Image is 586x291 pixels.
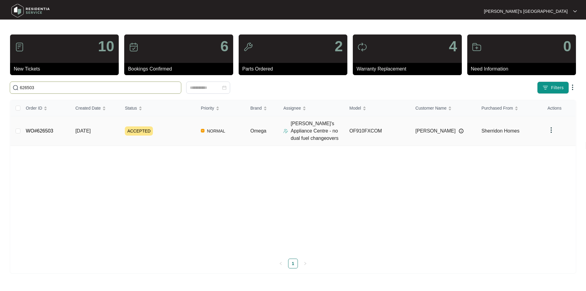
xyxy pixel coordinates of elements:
[75,105,101,111] span: Created Date
[303,262,307,265] span: right
[201,129,204,133] img: Vercel Logo
[245,100,278,116] th: Brand
[283,129,288,133] img: Assigner Icon
[220,39,229,54] p: 6
[125,105,137,111] span: Status
[484,8,568,14] p: [PERSON_NAME]'s [GEOGRAPHIC_DATA]
[288,259,298,268] li: 1
[472,42,482,52] img: icon
[14,65,119,73] p: New Tickets
[98,39,114,54] p: 10
[345,116,411,146] td: OF910FXCOM
[357,42,367,52] img: icon
[563,39,571,54] p: 0
[569,84,576,91] img: dropdown arrow
[543,100,576,116] th: Actions
[349,105,361,111] span: Model
[276,259,286,268] li: Previous Page
[26,128,53,133] a: WO#626503
[300,259,310,268] li: Next Page
[250,128,266,133] span: Omega
[128,65,233,73] p: Bookings Confirmed
[204,127,228,135] span: NORMAL
[335,39,343,54] p: 2
[129,42,139,52] img: icon
[288,259,298,268] a: 1
[415,127,456,135] span: [PERSON_NAME]
[276,259,286,268] button: left
[125,126,153,136] span: ACCEPTED
[542,85,548,91] img: filter icon
[196,100,245,116] th: Priority
[537,82,569,94] button: filter iconFilters
[250,105,262,111] span: Brand
[300,259,310,268] button: right
[356,65,461,73] p: Warranty Replacement
[20,84,179,91] input: Search by Order Id, Assignee Name, Customer Name, Brand and Model
[242,65,347,73] p: Parts Ordered
[415,105,447,111] span: Customer Name
[548,126,555,134] img: dropdown arrow
[449,39,457,54] p: 4
[345,100,411,116] th: Model
[411,100,476,116] th: Customer Name
[283,105,301,111] span: Assignee
[243,42,253,52] img: icon
[278,100,344,116] th: Assignee
[573,10,577,13] img: dropdown arrow
[120,100,196,116] th: Status
[551,85,564,91] span: Filters
[15,42,24,52] img: icon
[21,100,71,116] th: Order ID
[291,120,344,142] p: [PERSON_NAME]'s Appliance Centre - no dual fuel changeovers
[481,105,513,111] span: Purchased From
[75,128,91,133] span: [DATE]
[481,128,519,133] span: Sherridon Homes
[471,65,576,73] p: Need Information
[71,100,120,116] th: Created Date
[459,129,464,133] img: Info icon
[201,105,214,111] span: Priority
[13,85,19,91] img: search-icon
[279,262,283,265] span: left
[476,100,542,116] th: Purchased From
[9,2,52,20] img: residentia service logo
[26,105,42,111] span: Order ID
